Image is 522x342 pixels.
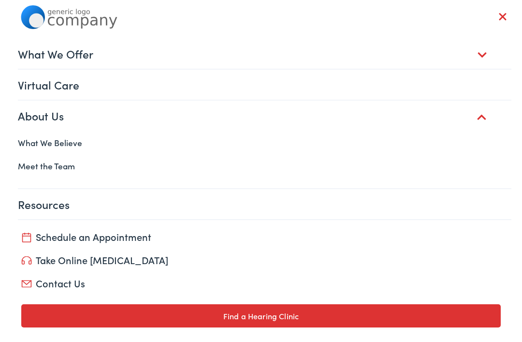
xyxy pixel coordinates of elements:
[21,230,501,243] a: Schedule an Appointment
[18,189,512,219] a: Resources
[21,233,32,242] img: utility icon
[18,101,512,131] a: About Us
[21,304,501,327] a: Find a Hearing Clinic
[18,39,512,69] a: What We Offer
[21,276,501,290] a: Contact Us
[21,312,32,322] img: utility icon
[11,154,512,178] a: Meet the Team
[21,256,32,265] img: utility icon
[21,280,32,288] img: utility icon
[18,70,512,100] a: Virtual Care
[11,131,512,154] a: What We Believe
[21,253,501,267] a: Take Online [MEDICAL_DATA]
